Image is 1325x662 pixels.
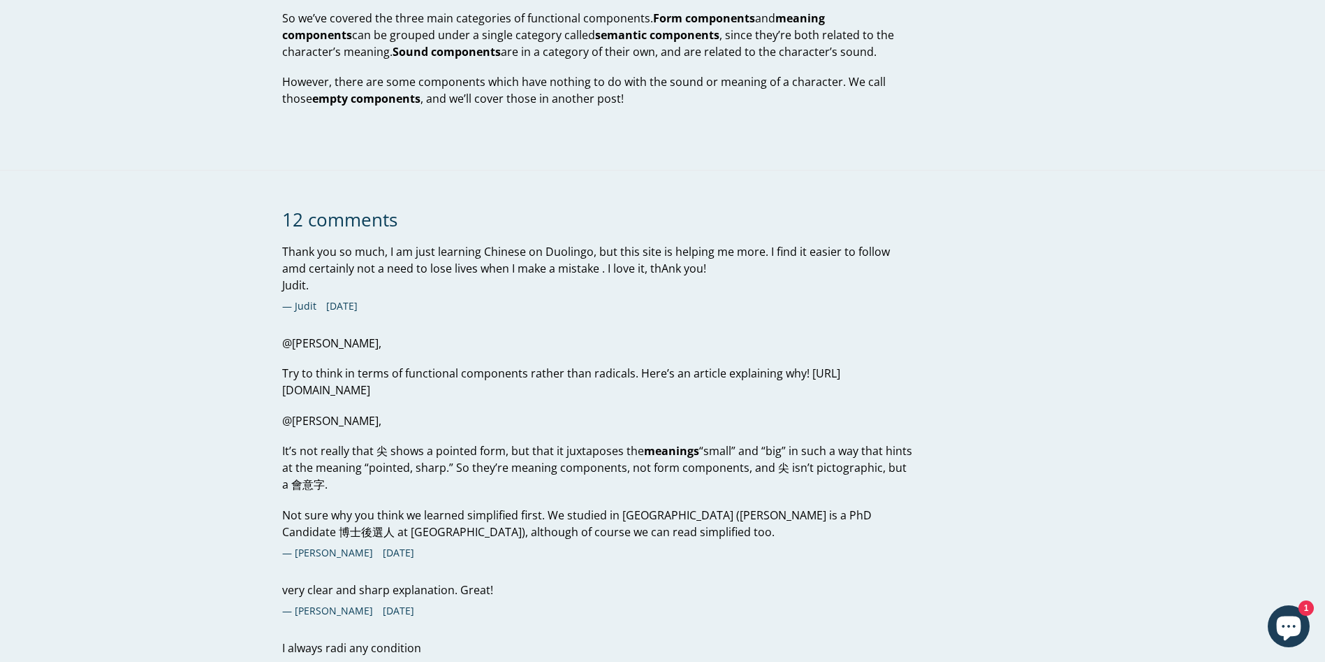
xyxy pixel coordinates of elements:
[282,507,913,540] p: Not sure why you think we learned simplified first. We studied in [GEOGRAPHIC_DATA] ([PERSON_NAME...
[595,27,719,43] strong: semantic components
[393,44,501,59] strong: Sound components
[282,10,825,43] strong: meaning components
[282,640,913,656] p: I always radi any condition
[282,546,373,559] span: [PERSON_NAME]
[282,209,913,231] h2: 12 comments
[383,546,414,559] time: [DATE]
[282,299,316,312] span: Judit
[282,412,913,429] p: @[PERSON_NAME],
[282,243,913,294] p: Thank you so much, I am just learning Chinese on Duolingo, but this site is helping me more. I fi...
[282,10,913,60] p: So we’ve covered the three main categories of functional components. and can be grouped under a s...
[383,604,414,617] time: [DATE]
[312,91,420,106] strong: empty components
[282,365,913,398] p: Try to think in terms of functional components rather than radicals. Here’s an article explaining...
[1264,605,1314,651] inbox-online-store-chat: Shopify online store chat
[282,442,913,493] p: It’s not really that 尖 shows a pointed form, but that it juxtaposes the “small” and “big” in such...
[282,73,913,107] p: However, there are some components which have nothing to do with the sound or meaning of a charac...
[653,10,755,26] strong: Form components
[282,335,913,352] p: @[PERSON_NAME],
[644,443,699,459] strong: meanings
[282,582,913,598] div: very clear and sharp explanation. Great!
[282,604,373,617] span: [PERSON_NAME]
[326,299,358,312] time: [DATE]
